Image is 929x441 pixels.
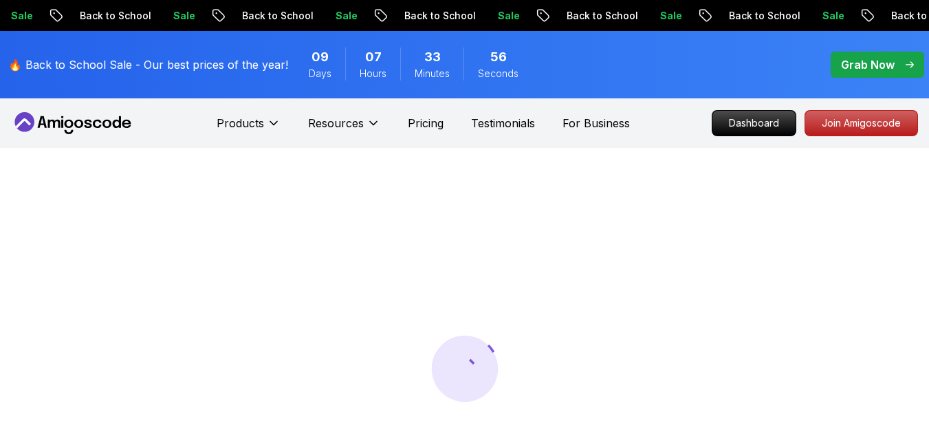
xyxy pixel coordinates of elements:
[8,56,288,73] p: 🔥 Back to School Sale - Our best prices of the year!
[309,67,331,80] span: Days
[494,9,587,23] p: Back to School
[308,115,364,131] p: Resources
[169,9,263,23] p: Back to School
[471,115,535,131] a: Testimonials
[360,67,386,80] span: Hours
[408,115,444,131] a: Pricing
[263,9,307,23] p: Sale
[331,9,425,23] p: Back to School
[805,111,917,136] p: Join Amigoscode
[415,67,450,80] span: Minutes
[7,9,100,23] p: Back to School
[656,9,750,23] p: Back to School
[712,111,796,136] p: Dashboard
[841,56,895,73] p: Grab Now
[217,115,264,131] p: Products
[805,110,918,136] a: Join Amigoscode
[365,47,382,67] span: 7 Hours
[100,9,144,23] p: Sale
[818,9,912,23] p: Back to School
[750,9,794,23] p: Sale
[490,47,507,67] span: 56 Seconds
[312,47,329,67] span: 9 Days
[587,9,631,23] p: Sale
[424,47,441,67] span: 33 Minutes
[217,115,281,142] button: Products
[308,115,380,142] button: Resources
[712,110,796,136] a: Dashboard
[425,9,469,23] p: Sale
[478,67,518,80] span: Seconds
[562,115,630,131] a: For Business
